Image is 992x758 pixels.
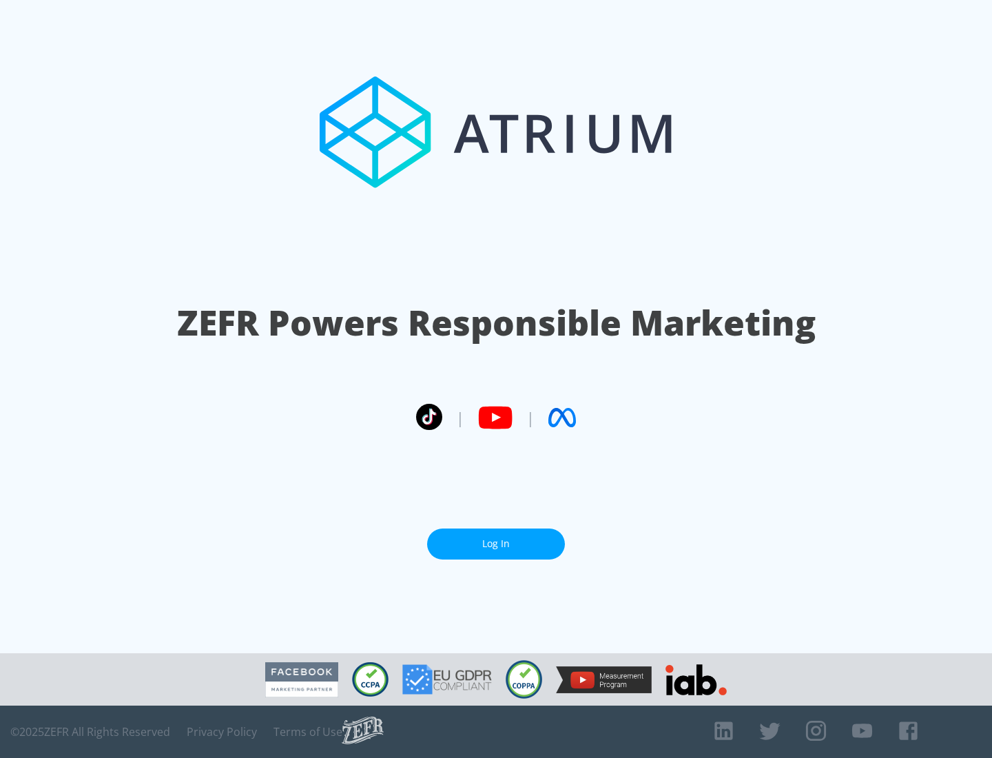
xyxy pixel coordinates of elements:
img: GDPR Compliant [402,664,492,695]
a: Privacy Policy [187,725,257,739]
a: Log In [427,529,565,560]
img: YouTube Measurement Program [556,666,652,693]
img: COPPA Compliant [506,660,542,699]
span: © 2025 ZEFR All Rights Reserved [10,725,170,739]
img: IAB [665,664,727,695]
span: | [456,407,464,428]
img: Facebook Marketing Partner [265,662,338,697]
h1: ZEFR Powers Responsible Marketing [177,299,816,347]
span: | [526,407,535,428]
img: CCPA Compliant [352,662,389,697]
a: Terms of Use [273,725,342,739]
